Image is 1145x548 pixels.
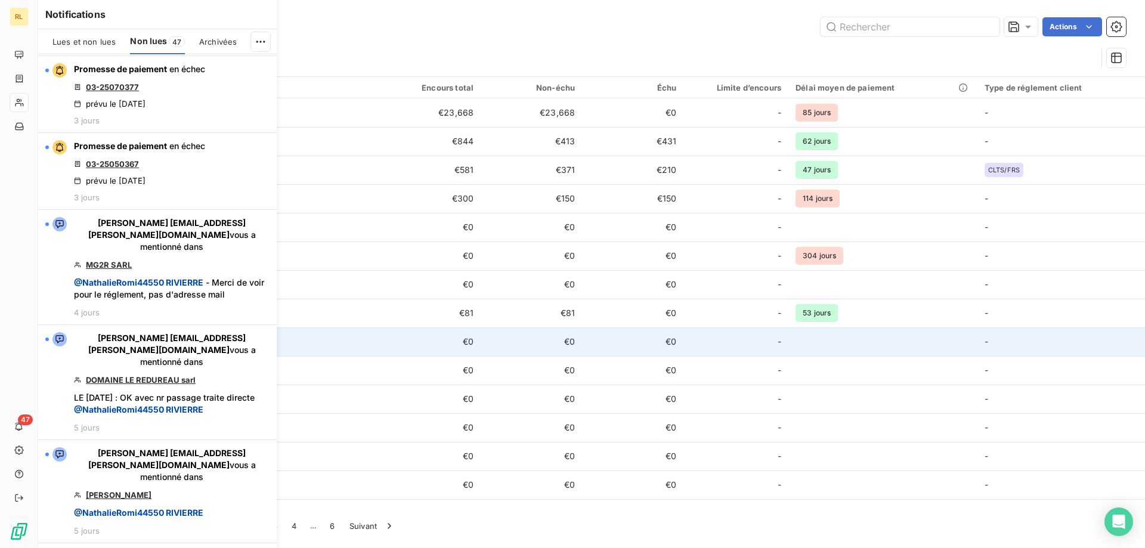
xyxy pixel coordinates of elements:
[778,135,781,147] span: -
[74,217,270,253] span: vous a mentionné dans
[10,522,29,541] img: Logo LeanPay
[985,250,988,261] span: -
[1042,17,1102,36] button: Actions
[38,440,277,543] button: [PERSON_NAME] [EMAIL_ADDRESS][PERSON_NAME][DOMAIN_NAME]vous a mentionné dans[PERSON_NAME] @Nathal...
[379,299,481,327] td: €81
[481,499,582,528] td: €0
[481,327,582,356] td: €0
[379,327,481,356] td: €0
[45,7,270,21] h6: Notifications
[582,385,683,413] td: €0
[796,161,838,179] span: 47 jours
[481,242,582,270] td: €0
[796,104,838,122] span: 85 jours
[74,332,270,368] span: vous a mentionné dans
[379,213,481,242] td: €0
[379,499,481,528] td: -€225
[86,159,139,169] a: 03-25050367
[74,277,270,301] span: - Merci de voir pour le réglement, pas d'adresse mail
[481,385,582,413] td: €0
[985,136,988,146] span: -
[52,37,116,47] span: Lues et non lues
[582,356,683,385] td: €0
[796,83,970,92] div: Délai moyen de paiement
[379,470,481,499] td: €0
[582,413,683,442] td: €0
[481,156,582,184] td: €371
[985,422,988,432] span: -
[379,442,481,470] td: €0
[74,193,100,202] span: 3 jours
[985,222,988,232] span: -
[86,82,139,92] a: 03-25070377
[379,156,481,184] td: €581
[778,422,781,434] span: -
[38,56,277,133] button: Promesse de paiement en échec03-25070377prévu le [DATE]3 jours
[169,36,185,47] span: 47
[379,184,481,213] td: €300
[582,184,683,213] td: €150
[323,513,342,538] button: 6
[778,450,781,462] span: -
[74,116,100,125] span: 3 jours
[778,364,781,376] span: -
[985,83,1138,92] div: Type de réglement client
[10,7,29,26] div: RL
[691,83,781,92] div: Limite d’encours
[778,250,781,262] span: -
[778,307,781,319] span: -
[169,64,205,74] span: en échec
[778,479,781,491] span: -
[304,516,323,535] span: …
[796,132,838,150] span: 62 jours
[38,210,277,325] button: [PERSON_NAME] [EMAIL_ADDRESS][PERSON_NAME][DOMAIN_NAME]vous a mentionné dansMG2R SARL @NathalieRo...
[74,392,270,416] span: LE [DATE] : OK avec nr passage traite directe
[88,218,246,240] span: [PERSON_NAME] [EMAIL_ADDRESS][PERSON_NAME][DOMAIN_NAME]
[481,299,582,327] td: €81
[481,184,582,213] td: €150
[481,356,582,385] td: €0
[582,499,683,528] td: €0
[130,35,167,47] span: Non lues
[985,279,988,289] span: -
[38,133,277,210] button: Promesse de paiement en échec03-25050367prévu le [DATE]3 jours
[74,447,270,483] span: vous a mentionné dans
[778,336,781,348] span: -
[86,375,196,385] a: DOMAINE LE REDUREAU sarl
[74,404,203,414] span: @ NathalieRomi44550 RIVIERRE
[379,127,481,156] td: €844
[74,277,203,287] span: @ NathalieRomi44550 RIVIERRE
[379,385,481,413] td: €0
[821,17,999,36] input: Rechercher
[481,413,582,442] td: €0
[481,470,582,499] td: €0
[74,176,146,185] div: prévu le [DATE]
[38,325,277,440] button: [PERSON_NAME] [EMAIL_ADDRESS][PERSON_NAME][DOMAIN_NAME]vous a mentionné dansDOMAINE LE REDUREAU s...
[481,270,582,299] td: €0
[379,242,481,270] td: €0
[88,448,246,470] span: [PERSON_NAME] [EMAIL_ADDRESS][PERSON_NAME][DOMAIN_NAME]
[778,278,781,290] span: -
[386,83,474,92] div: Encours total
[342,513,403,538] button: Suivant
[582,270,683,299] td: €0
[481,127,582,156] td: €413
[1104,507,1133,536] div: Open Intercom Messenger
[488,83,575,92] div: Non-échu
[778,193,781,205] span: -
[985,308,988,318] span: -
[379,270,481,299] td: €0
[379,356,481,385] td: €0
[88,333,246,355] span: [PERSON_NAME] [EMAIL_ADDRESS][PERSON_NAME][DOMAIN_NAME]
[74,64,167,74] span: Promesse de paiement
[379,413,481,442] td: €0
[985,479,988,490] span: -
[582,442,683,470] td: €0
[589,83,676,92] div: Échu
[481,442,582,470] td: €0
[74,141,167,151] span: Promesse de paiement
[74,526,100,535] span: 5 jours
[379,98,481,127] td: €23,668
[481,98,582,127] td: €23,668
[582,242,683,270] td: €0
